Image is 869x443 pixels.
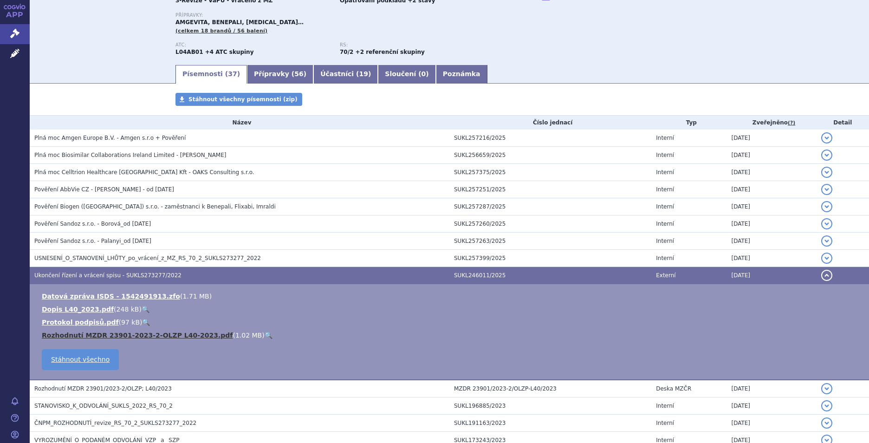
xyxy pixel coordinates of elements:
[228,70,237,78] span: 37
[821,218,832,229] button: detail
[656,152,674,158] span: Interní
[726,380,816,397] td: [DATE]
[34,169,254,176] span: Plná moc Celltrion Healthcare Hungary Kft - OAKS Consulting s.r.o.
[340,42,495,48] p: RS:
[449,181,651,198] td: SUKL257251/2025
[449,198,651,215] td: SUKL257287/2025
[313,65,378,84] a: Účastníci (19)
[726,181,816,198] td: [DATE]
[42,349,119,370] a: Stáhnout všechno
[449,130,651,147] td: SUKL257216/2025
[817,116,869,130] th: Detail
[436,65,487,84] a: Poznámka
[821,417,832,429] button: detail
[340,49,353,55] strong: imunosupresiva - biologická léčiva k terapii revmatických, kožních nebo střevních onemocnění, par...
[449,380,651,397] td: MZDR 23901/2023-2/OLZP-L40/2023
[42,305,860,314] li: ( )
[42,332,233,339] a: Rozhodnutí MZDR 23901-2023-2-OLZP L40-2023.pdf
[175,65,247,84] a: Písemnosti (37)
[175,42,331,48] p: ATC:
[656,420,674,426] span: Interní
[378,65,435,84] a: Sloučení (0)
[656,203,674,210] span: Interní
[175,49,203,55] strong: ETANERCEPT
[34,186,174,193] span: Pověření AbbVie CZ - Purkertová - od 28.07.2024
[175,19,304,26] span: AMGEVITA, BENEPALI, [MEDICAL_DATA]…
[449,147,651,164] td: SUKL256659/2025
[205,49,254,55] strong: +4 ATC skupiny
[651,116,726,130] th: Typ
[726,147,816,164] td: [DATE]
[42,306,114,313] a: Dopis L40_2023.pdf
[42,292,860,301] li: ( )
[449,415,651,432] td: SUKL191163/2023
[726,415,816,432] td: [DATE]
[34,238,151,244] span: Pověření Sandoz s.r.o. - Palanyi_od 16.10.2024
[175,13,504,18] p: Přípravky:
[235,332,262,339] span: 1.02 MB
[821,400,832,411] button: detail
[247,65,313,84] a: Přípravky (56)
[294,70,303,78] span: 56
[726,233,816,250] td: [DATE]
[34,403,173,409] span: STANOVISKO_K_ODVOLÁNÍ_SUKLS_2022_RS_70_2
[34,385,172,392] span: Rozhodnutí MZDR 23901/2023-2/OLZP; L40/2023
[656,135,674,141] span: Interní
[656,272,675,279] span: Externí
[356,49,425,55] strong: +2 referenční skupiny
[188,96,298,103] span: Stáhnout všechny písemnosti (zip)
[182,293,209,300] span: 1.71 MB
[422,70,426,78] span: 0
[656,186,674,193] span: Interní
[449,250,651,267] td: SUKL257399/2025
[656,221,674,227] span: Interní
[449,116,651,130] th: Číslo jednací
[175,28,267,34] span: (celkem 18 brandů / 56 balení)
[788,120,795,126] abbr: (?)
[449,233,651,250] td: SUKL257263/2025
[821,253,832,264] button: detail
[821,270,832,281] button: detail
[656,169,674,176] span: Interní
[142,306,149,313] a: 🔍
[30,116,449,130] th: Název
[726,198,816,215] td: [DATE]
[821,235,832,247] button: detail
[175,93,302,106] a: Stáhnout všechny písemnosti (zip)
[359,70,368,78] span: 19
[821,383,832,394] button: detail
[42,293,180,300] a: Datová zpráva ISDS - 1542491913.zfo
[821,167,832,178] button: detail
[726,116,816,130] th: Zveřejněno
[656,238,674,244] span: Interní
[34,255,261,261] span: USNESENÍ_O_STANOVENÍ_LHŮTY_po_vrácení_z_MZ_RS_70_2_SUKLS273277_2022
[42,318,860,327] li: ( )
[821,132,832,143] button: detail
[142,319,150,326] a: 🔍
[265,332,272,339] a: 🔍
[726,215,816,233] td: [DATE]
[726,267,816,284] td: [DATE]
[726,164,816,181] td: [DATE]
[449,267,651,284] td: SUKL246011/2025
[34,203,276,210] span: Pověření Biogen (Czech Republic) s.r.o. - zaměstnanci k Benepali, Flixabi, Imraldi
[449,397,651,415] td: SUKL196885/2023
[726,130,816,147] td: [DATE]
[656,403,674,409] span: Interní
[34,420,196,426] span: ČNPM_ROZHODNUTÍ_revize_RS_70_2_SUKLS273277_2022
[821,150,832,161] button: detail
[726,250,816,267] td: [DATE]
[42,319,119,326] a: Protokol podpisů.pdf
[121,319,140,326] span: 97 kB
[34,135,186,141] span: Plná moc Amgen Europe B.V. - Amgen s.r.o + Pověření
[726,397,816,415] td: [DATE]
[449,215,651,233] td: SUKL257260/2025
[117,306,139,313] span: 248 kB
[821,184,832,195] button: detail
[821,201,832,212] button: detail
[34,221,151,227] span: Pověření Sandoz s.r.o. - Borová_od 16.10.2024
[34,152,226,158] span: Plná moc Biosimilar Collaborations Ireland Limited - Daniela Hromádková
[34,272,182,279] span: Ukončení řízení a vrácení spisu - SUKLS273277/2022
[656,255,674,261] span: Interní
[656,385,691,392] span: Deska MZČR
